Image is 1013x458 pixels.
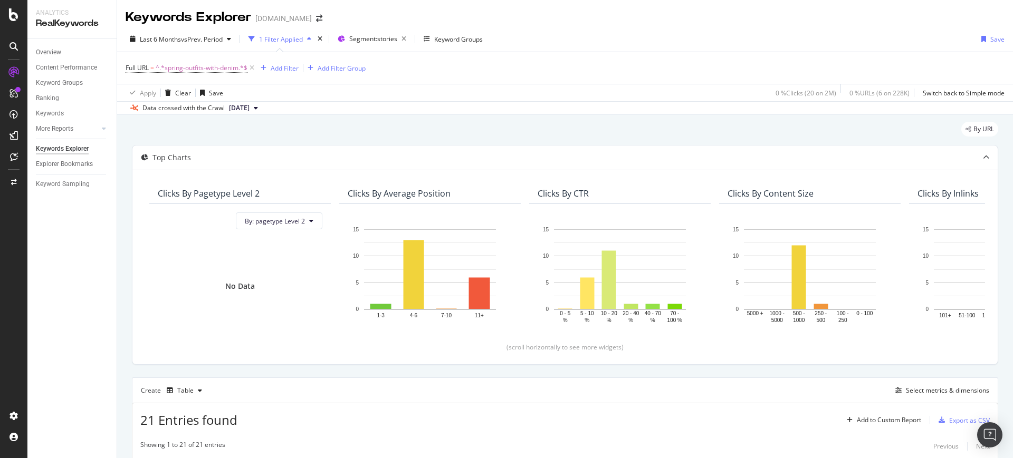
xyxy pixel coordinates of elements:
[126,8,251,26] div: Keywords Explorer
[36,143,89,154] div: Keywords Explorer
[36,47,61,58] div: Overview
[229,103,250,113] span: 2025 Aug. 4th
[126,31,235,47] button: Last 6 MonthsvsPrev. Period
[349,34,397,43] span: Segment: stories
[36,93,109,104] a: Ranking
[225,102,262,114] button: [DATE]
[225,281,255,291] div: No Data
[245,217,305,226] span: By: pagetype Level 2
[925,280,929,286] text: 5
[126,63,149,72] span: Full URL
[196,84,223,101] button: Save
[256,62,299,74] button: Add Filter
[209,89,223,98] div: Save
[546,306,549,312] text: 0
[175,89,191,98] div: Clear
[607,317,611,323] text: %
[560,311,570,317] text: 0 - 5
[140,89,156,98] div: Apply
[959,313,976,318] text: 51-100
[150,63,154,72] span: =
[933,440,959,453] button: Previous
[728,224,892,324] svg: A chart.
[36,62,109,73] a: Content Performance
[793,317,805,323] text: 1000
[356,306,359,312] text: 0
[156,61,247,75] span: ^.*spring-outfits-with-denim.*$
[353,227,359,232] text: 15
[244,31,316,47] button: 1 Filter Applied
[316,15,322,22] div: arrow-right-arrow-left
[815,311,827,317] text: 250 -
[816,317,825,323] text: 500
[838,317,847,323] text: 250
[793,311,805,317] text: 500 -
[563,317,568,323] text: %
[651,317,655,323] text: %
[356,280,359,286] text: 5
[923,89,1005,98] div: Switch back to Simple mode
[543,254,549,259] text: 10
[923,254,929,259] text: 10
[36,77,109,89] a: Keyword Groups
[318,64,366,73] div: Add Filter Group
[990,35,1005,44] div: Save
[933,442,959,451] div: Previous
[976,440,990,453] button: Next
[733,254,739,259] text: 10
[161,84,191,101] button: Clear
[939,313,951,318] text: 101+
[623,311,639,317] text: 20 - 40
[255,13,312,24] div: [DOMAIN_NAME]
[919,84,1005,101] button: Switch back to Simple mode
[333,31,410,47] button: Segment:stories
[236,212,322,229] button: By: pagetype Level 2
[949,416,990,425] div: Export as CSV
[973,126,994,132] span: By URL
[36,62,97,73] div: Content Performance
[348,224,512,324] svg: A chart.
[843,412,921,428] button: Add to Custom Report
[36,179,109,190] a: Keyword Sampling
[735,306,739,312] text: 0
[441,313,452,318] text: 7-10
[181,35,223,44] span: vs Prev. Period
[538,188,589,199] div: Clicks By CTR
[410,313,418,318] text: 4-6
[140,35,181,44] span: Last 6 Months
[36,123,73,134] div: More Reports
[667,317,682,323] text: 100 %
[770,311,785,317] text: 1000 -
[747,311,763,317] text: 5000 +
[538,224,702,324] svg: A chart.
[923,227,929,232] text: 15
[961,122,998,137] div: legacy label
[126,84,156,101] button: Apply
[163,382,206,399] button: Table
[585,317,589,323] text: %
[857,417,921,423] div: Add to Custom Report
[36,143,109,154] a: Keywords Explorer
[580,311,594,317] text: 5 - 10
[36,159,93,170] div: Explorer Bookmarks
[934,412,990,428] button: Export as CSV
[977,422,1002,447] div: Open Intercom Messenger
[475,313,484,318] text: 11+
[177,387,194,394] div: Table
[36,47,109,58] a: Overview
[36,108,64,119] div: Keywords
[419,31,487,47] button: Keyword Groups
[158,188,260,199] div: Clicks By pagetype Level 2
[925,306,929,312] text: 0
[348,188,451,199] div: Clicks By Average Position
[628,317,633,323] text: %
[543,227,549,232] text: 15
[152,152,191,163] div: Top Charts
[36,17,108,30] div: RealKeywords
[36,8,108,17] div: Analytics
[259,35,303,44] div: 1 Filter Applied
[918,188,979,199] div: Clicks By Inlinks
